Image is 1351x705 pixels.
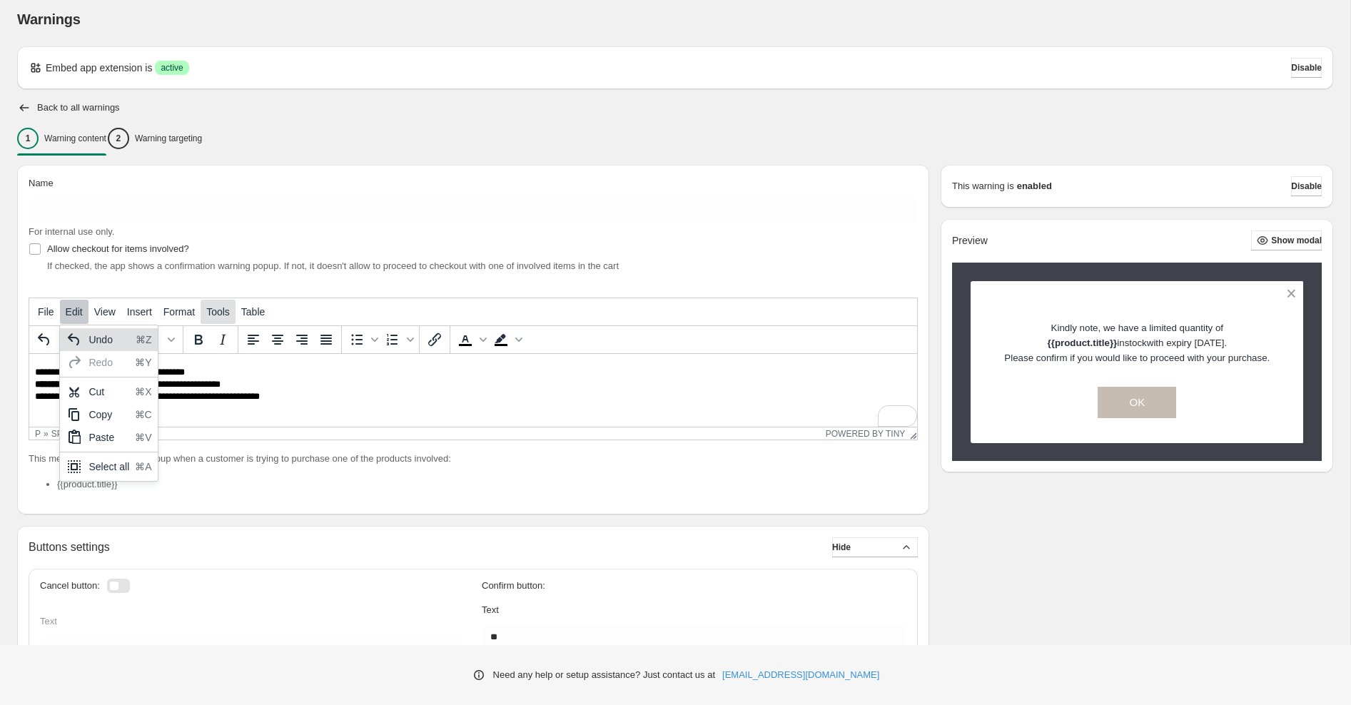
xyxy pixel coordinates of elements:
span: File [38,306,54,318]
div: p [35,429,41,439]
div: Copy [88,406,128,423]
span: Please confirm if you would like to proceed with your purchase. [1004,352,1270,363]
h3: Confirm button: [482,580,906,592]
li: {{product.title}} [57,477,918,492]
span: Name [29,178,54,188]
div: Redo [88,354,129,371]
strong: {{product.title}} [1048,338,1118,348]
div: Select all [88,458,129,475]
div: Bullet list [345,328,380,352]
button: Align left [241,328,265,352]
button: Align center [265,328,290,352]
div: ⌘A [135,458,151,475]
span: View [94,306,116,318]
span: If checked, the app shows a confirmation warning popup. If not, it doesn't allow to proceed to ch... [47,260,619,271]
button: Justify [314,328,338,352]
span: Disable [1291,181,1322,192]
span: Insert [127,306,152,318]
span: Hide [832,542,851,553]
strong: enabled [1017,179,1052,193]
button: Hide [832,537,918,557]
div: ⌘C [135,406,152,423]
span: Tools [206,306,230,318]
span: Text [482,604,499,615]
div: ⌘Z [136,331,152,348]
button: Undo [32,328,56,352]
div: Resize [905,427,917,440]
h2: Back to all warnings [37,102,120,113]
div: 1 [17,128,39,149]
button: Disable [1291,58,1322,78]
button: Disable [1291,176,1322,196]
div: Copy [60,403,157,426]
span: with expiry [DATE]. [1147,338,1227,348]
button: Align right [290,328,314,352]
button: OK [1098,387,1176,418]
span: Warnings [17,11,81,27]
div: ⌘Y [135,354,151,371]
div: Undo [88,331,130,348]
p: Embed app extension is [46,61,152,75]
div: Cut [60,380,157,403]
div: Select all [60,455,157,478]
span: Show modal [1271,235,1322,246]
div: Undo [60,328,157,351]
div: span [51,429,74,439]
span: in [1004,323,1270,363]
button: Insert/edit link [422,328,447,352]
div: » [44,429,49,439]
div: Numbered list [380,328,416,352]
div: ⌘V [135,429,151,446]
span: stock [1125,338,1147,348]
span: Kindly note, we have a limited quantity of [1051,323,1224,333]
div: Redo [60,351,157,374]
button: Show modal [1251,230,1322,250]
a: Powered by Tiny [826,429,906,439]
div: Paste [88,429,129,446]
button: Bold [186,328,211,352]
div: Background color [489,328,525,352]
p: This message is shown in a popup when a customer is trying to purchase one of the products involved: [29,452,918,466]
div: Text color [453,328,489,352]
div: Paste [60,426,157,449]
span: Edit [66,306,83,318]
h2: Preview [952,235,988,247]
span: Format [163,306,195,318]
p: Warning targeting [135,133,202,144]
h3: Cancel button: [40,580,100,592]
button: 1Warning content [17,123,106,153]
a: [EMAIL_ADDRESS][DOMAIN_NAME] [722,668,879,682]
iframe: Rich Text Area [29,354,917,427]
button: Italic [211,328,235,352]
div: 2 [108,128,129,149]
span: Disable [1291,62,1322,73]
div: ⌘X [135,383,151,400]
span: active [161,62,183,73]
span: Allow checkout for items involved? [47,243,189,254]
span: Table [241,306,265,318]
span: For internal use only. [29,226,114,237]
p: This warning is [952,179,1014,193]
button: 2Warning targeting [108,123,202,153]
button: Redo [56,328,81,352]
div: Cut [88,383,129,400]
h2: Buttons settings [29,540,110,554]
p: Warning content [44,133,106,144]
